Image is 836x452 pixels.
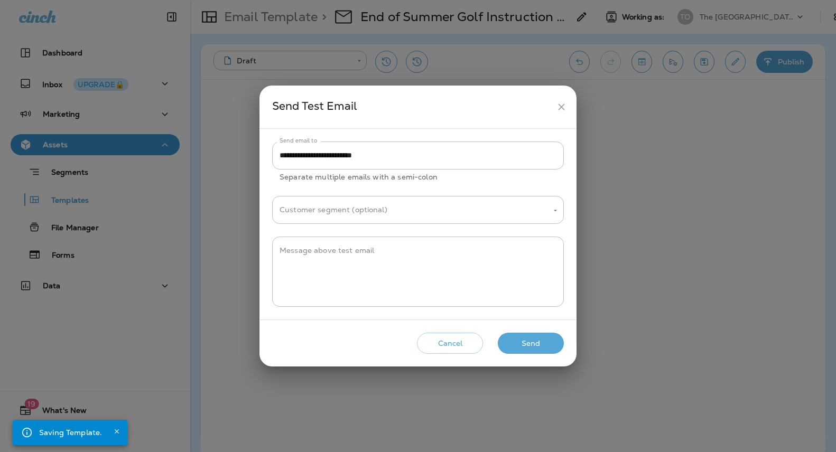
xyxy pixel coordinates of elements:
p: Separate multiple emails with a semi-colon [280,171,556,183]
button: close [552,97,571,117]
div: Send Test Email [272,97,552,117]
button: Send [498,333,564,354]
label: Send email to [280,137,317,145]
button: Open [551,206,560,215]
button: Close [110,425,123,438]
div: Saving Template. [39,423,102,442]
button: Cancel [417,333,483,354]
